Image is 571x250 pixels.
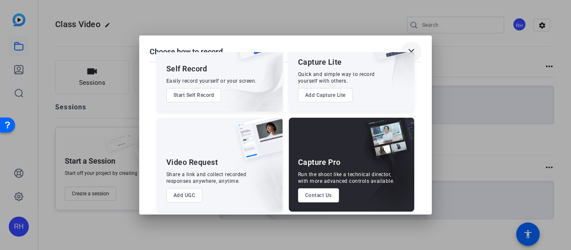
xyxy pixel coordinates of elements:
[166,171,247,184] div: Share a link and collect recorded responses anywhere, anytime.
[298,88,353,102] button: Add Capture Lite
[166,64,207,74] div: Self Record
[166,88,222,102] button: Start Self Record
[298,71,375,84] div: Quick and simple way to record yourself with others.
[298,157,341,167] div: Capture Pro
[234,144,283,212] img: embarkstudio-ugc-content.png
[166,157,218,167] div: Video Request
[298,188,339,202] button: Contact Us
[359,118,414,169] img: capture-pro.png
[298,57,342,67] div: Capture Lite
[231,118,283,168] img: ugc-content.png
[210,35,283,111] img: embarkstudio-self-record.png
[406,47,416,57] mat-icon: close
[298,171,395,184] div: Run the shoot like a technical director, with more advanced controls available.
[166,78,257,84] div: Easily record yourself or your screen.
[352,128,414,212] img: embarkstudio-capture-pro.png
[166,188,203,202] button: Add UGC
[339,18,414,101] img: embarkstudio-capture-lite.png
[150,47,223,57] h1: Choose how to record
